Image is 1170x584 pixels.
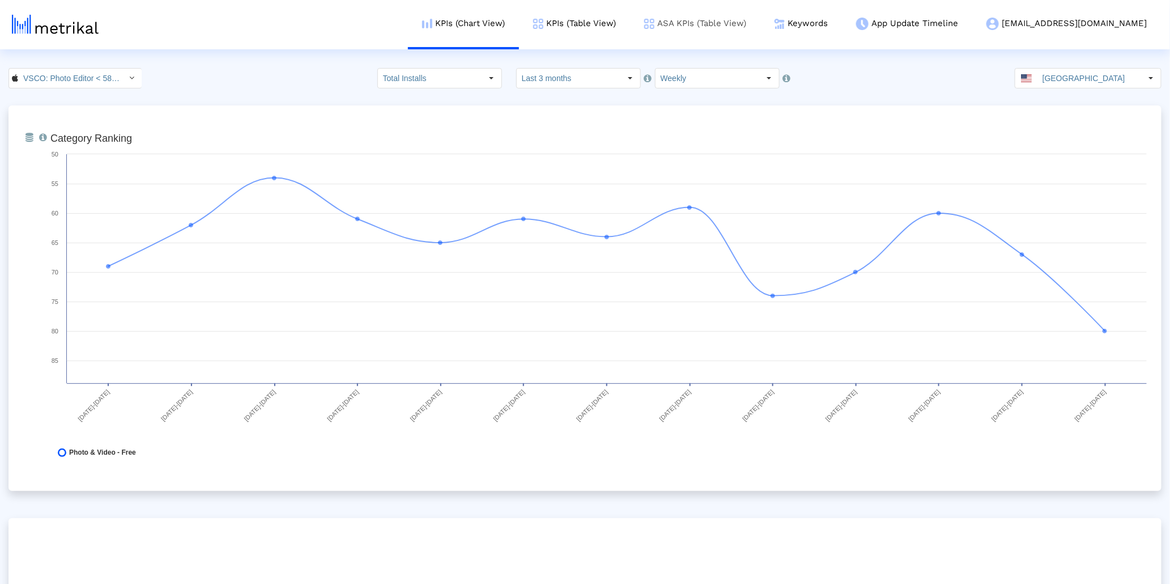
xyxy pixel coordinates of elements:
text: 65 [52,239,58,246]
text: [DATE]-[DATE] [409,388,443,422]
img: app-update-menu-icon.png [856,18,869,30]
text: 55 [52,180,58,187]
text: 80 [52,328,58,335]
text: [DATE]-[DATE] [907,388,941,422]
text: 50 [52,151,58,158]
img: kpi-table-menu-icon.png [644,19,654,29]
img: my-account-menu-icon.png [986,18,999,30]
text: [DATE]-[DATE] [242,388,276,422]
text: 70 [52,269,58,276]
text: [DATE]-[DATE] [658,388,692,422]
text: 60 [52,210,58,217]
text: 75 [52,298,58,305]
div: Select [122,69,142,88]
text: [DATE]-[DATE] [741,388,775,422]
text: [DATE]-[DATE] [824,388,858,422]
text: [DATE]-[DATE] [492,388,526,422]
div: Select [760,69,779,88]
text: [DATE]-[DATE] [76,388,110,422]
text: [DATE]-[DATE] [326,388,360,422]
span: Photo & Video - Free [69,448,136,457]
text: [DATE]-[DATE] [1074,388,1108,422]
div: Select [1142,69,1161,88]
img: kpi-chart-menu-icon.png [422,19,432,28]
div: Select [621,69,640,88]
img: keywords.png [775,19,785,29]
text: [DATE]-[DATE] [990,388,1024,422]
tspan: Category Ranking [50,133,132,144]
text: [DATE]-[DATE] [575,388,609,422]
div: Select [482,69,501,88]
text: 85 [52,357,58,364]
img: metrical-logo-light.png [12,15,99,34]
text: [DATE]-[DATE] [160,388,194,422]
img: kpi-table-menu-icon.png [533,19,543,29]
